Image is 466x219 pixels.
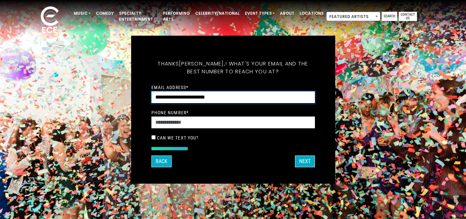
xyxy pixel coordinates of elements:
[277,8,297,19] a: About
[33,5,66,36] img: ece_new_logo_whitev2-1.png
[297,8,326,19] a: Locations
[242,8,277,19] a: Event Types
[295,155,315,167] button: Next
[93,8,116,19] a: Comedy
[151,52,315,83] h5: Thanks ! What's your email and the best number to reach you at?
[160,8,193,25] a: Performing Arts
[326,12,380,21] span: Featured Artists
[151,84,189,90] label: Email Address
[327,12,380,21] span: Featured Artists
[382,12,397,21] a: Search
[179,60,225,67] span: [PERSON_NAME],
[399,12,417,21] a: Contact Us
[193,8,242,19] a: Celebrity/National
[151,155,172,167] button: Back
[157,135,199,141] label: Can we text you?
[151,110,189,116] label: Phone Number
[71,8,93,19] a: Music
[116,8,160,25] a: Specialty Entertainment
